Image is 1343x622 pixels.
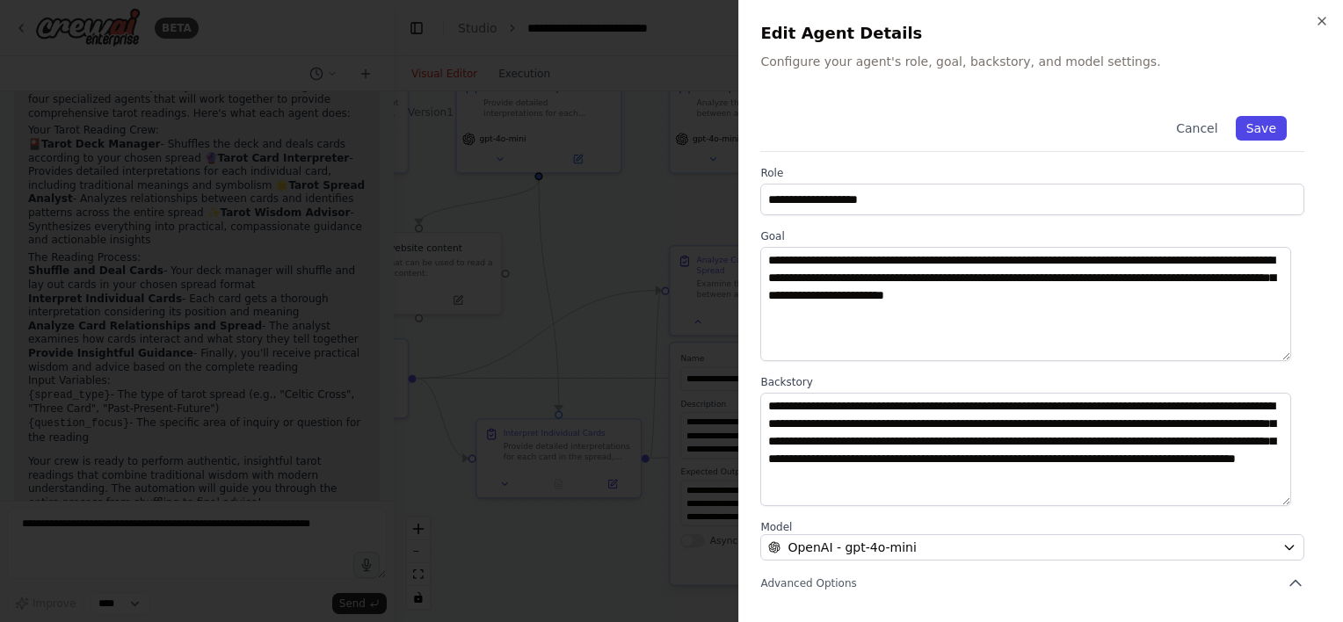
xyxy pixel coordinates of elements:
label: Backstory [760,375,1304,389]
button: OpenAI - gpt-4o-mini [760,534,1304,561]
h2: Edit Agent Details [760,21,1322,46]
button: Cancel [1165,116,1228,141]
p: Configure your agent's role, goal, backstory, and model settings. [760,53,1322,70]
label: Model [760,520,1304,534]
button: Advanced Options [760,575,1304,592]
span: OpenAI - gpt-4o-mini [788,539,916,556]
label: Goal [760,229,1304,243]
button: Save [1236,116,1287,141]
label: Role [760,166,1304,180]
span: Advanced Options [760,576,856,590]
